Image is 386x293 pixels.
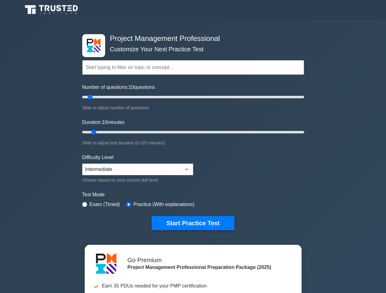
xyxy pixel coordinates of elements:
[90,201,120,208] label: Exam (Timed)
[152,216,234,230] button: Start Practice Test
[82,139,304,146] div: Slide to adjust test duration (5-120 minutes)
[82,154,114,161] label: Difficulty Level
[134,201,194,208] label: Practice (With explanations)
[82,84,155,91] label: Number of questions: questions
[108,34,274,43] h4: Project Management Professional
[82,191,304,198] label: Test Mode
[82,60,304,75] input: Start typing to filter on topic or concept...
[82,119,125,126] label: Duration: minutes
[102,120,107,125] span: 10
[82,176,193,184] div: Choose based on your current skill level
[82,104,304,111] div: Slide to adjust number of questions
[129,85,134,90] span: 10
